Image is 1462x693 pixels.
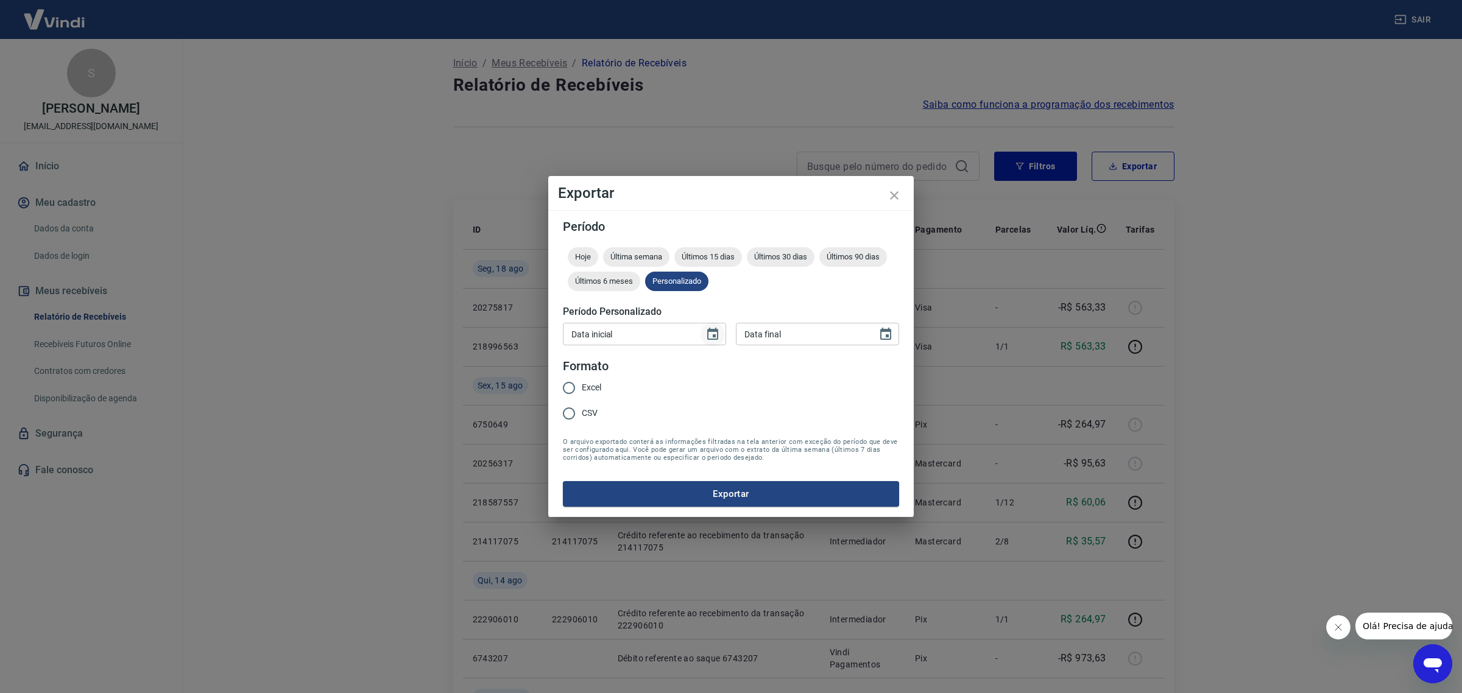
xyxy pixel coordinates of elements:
input: DD/MM/YYYY [736,323,869,345]
span: Últimos 30 dias [747,252,814,261]
span: Últimos 6 meses [568,276,640,286]
legend: Formato [563,357,609,375]
div: Última semana [603,247,669,267]
span: Hoje [568,252,598,261]
div: Hoje [568,247,598,267]
button: Choose date [701,322,725,346]
span: Personalizado [645,276,708,286]
iframe: Mensagem da empresa [1355,613,1452,639]
span: Olá! Precisa de ajuda? [7,9,102,18]
div: Últimos 30 dias [747,247,814,267]
h5: Período [563,220,899,233]
div: Últimos 90 dias [819,247,887,267]
div: Últimos 15 dias [674,247,742,267]
iframe: Botão para abrir a janela de mensagens [1413,644,1452,683]
button: Choose date [874,322,898,346]
span: Excel [582,381,601,394]
span: Últimos 90 dias [819,252,887,261]
input: DD/MM/YYYY [563,323,696,345]
span: O arquivo exportado conterá as informações filtradas na tela anterior com exceção do período que ... [563,438,899,462]
h5: Período Personalizado [563,306,899,318]
span: Última semana [603,252,669,261]
span: Últimos 15 dias [674,252,742,261]
button: close [880,181,909,210]
iframe: Fechar mensagem [1326,615,1351,639]
h4: Exportar [558,186,904,200]
div: Últimos 6 meses [568,272,640,291]
span: CSV [582,407,598,420]
button: Exportar [563,481,899,507]
div: Personalizado [645,272,708,291]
